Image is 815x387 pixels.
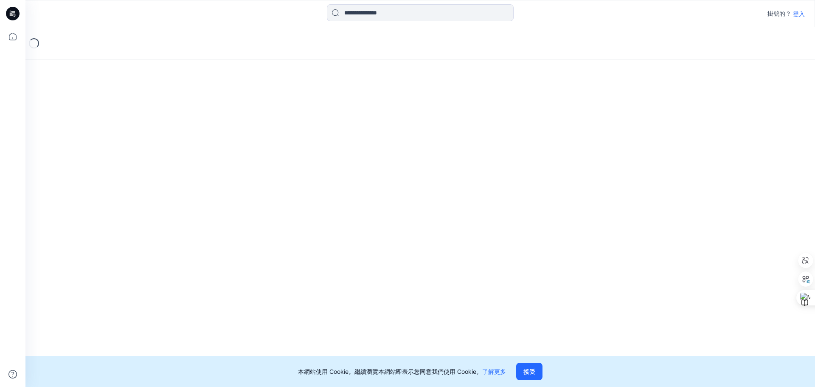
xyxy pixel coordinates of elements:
[516,363,542,380] button: 接受
[523,368,535,375] font: 接受
[482,368,506,375] a: 了解更多
[793,10,805,17] font: 登入
[767,10,791,17] font: 掛號的？
[298,368,482,375] font: 本網站使用 Cookie。繼續瀏覽本網站即表示您同意我們使用 Cookie。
